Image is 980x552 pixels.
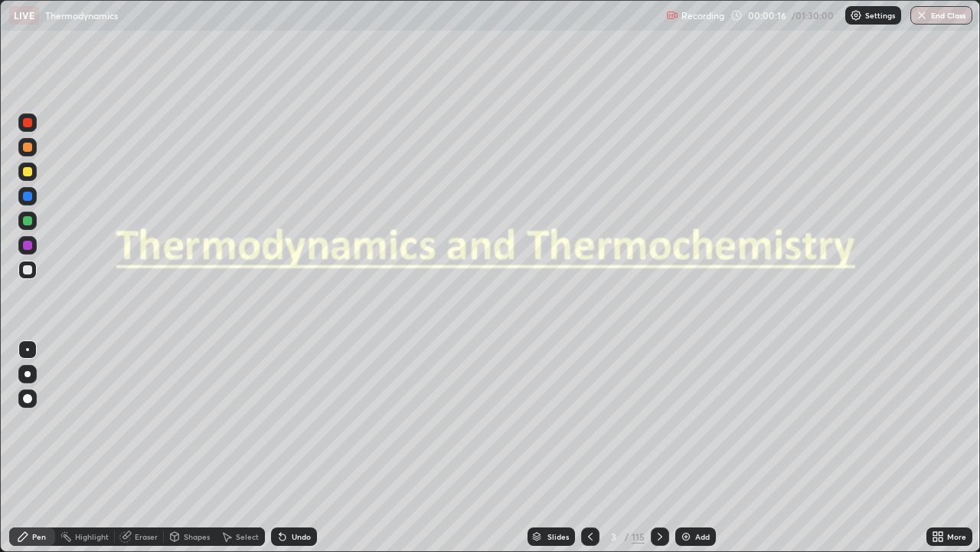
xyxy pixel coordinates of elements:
img: class-settings-icons [850,9,862,21]
button: End Class [910,6,972,25]
div: Pen [32,533,46,540]
div: More [947,533,966,540]
img: end-class-cross [916,9,928,21]
img: add-slide-button [680,531,692,543]
div: / [624,532,629,541]
img: recording.375f2c34.svg [666,9,678,21]
div: Undo [292,533,311,540]
div: Eraser [135,533,158,540]
div: Highlight [75,533,109,540]
div: Select [236,533,259,540]
p: Settings [865,11,895,19]
div: Shapes [184,533,210,540]
div: Add [695,533,710,540]
div: 115 [632,530,645,544]
div: 3 [606,532,621,541]
p: LIVE [14,9,34,21]
p: Thermodynamics [45,9,118,21]
div: Slides [547,533,569,540]
p: Recording [681,10,724,21]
